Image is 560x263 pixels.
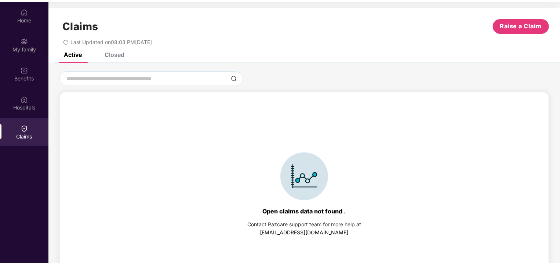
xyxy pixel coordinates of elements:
div: Open claims data not found . [262,208,346,215]
img: svg+xml;base64,PHN2ZyBpZD0iQmVuZWZpdHMiIHhtbG5zPSJodHRwOi8vd3d3LnczLm9yZy8yMDAwL3N2ZyIgd2lkdGg9Ij... [21,67,28,74]
img: svg+xml;base64,PHN2ZyBpZD0iU2VhcmNoLTMyeDMyIiB4bWxucz0iaHR0cDovL3d3dy53My5vcmcvMjAwMC9zdmciIHdpZH... [231,76,237,82]
div: Closed [105,51,124,58]
h1: Claims [62,20,98,33]
span: redo [63,39,68,45]
span: Last Updated on 08:03 PM[DATE] [70,39,152,45]
img: svg+xml;base64,PHN2ZyBpZD0iSG9zcGl0YWxzIiB4bWxucz0iaHR0cDovL3d3dy53My5vcmcvMjAwMC9zdmciIHdpZHRoPS... [21,96,28,103]
a: [EMAIL_ADDRESS][DOMAIN_NAME] [260,229,349,235]
span: Raise a Claim [500,22,542,31]
button: Raise a Claim [493,19,549,34]
img: svg+xml;base64,PHN2ZyBpZD0iSG9tZSIgeG1sbnM9Imh0dHA6Ly93d3cudzMub3JnLzIwMDAvc3ZnIiB3aWR0aD0iMjAiIG... [21,9,28,16]
img: svg+xml;base64,PHN2ZyBpZD0iSWNvbl9DbGFpbSIgZGF0YS1uYW1lPSJJY29uIENsYWltIiB4bWxucz0iaHR0cDovL3d3dy... [280,152,328,200]
div: Contact Pazcare support team for more help at [247,220,361,228]
img: svg+xml;base64,PHN2ZyBpZD0iQ2xhaW0iIHhtbG5zPSJodHRwOi8vd3d3LnczLm9yZy8yMDAwL3N2ZyIgd2lkdGg9IjIwIi... [21,125,28,132]
img: svg+xml;base64,PHN2ZyB3aWR0aD0iMjAiIGhlaWdodD0iMjAiIHZpZXdCb3g9IjAgMCAyMCAyMCIgZmlsbD0ibm9uZSIgeG... [21,38,28,45]
div: Active [64,51,82,58]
